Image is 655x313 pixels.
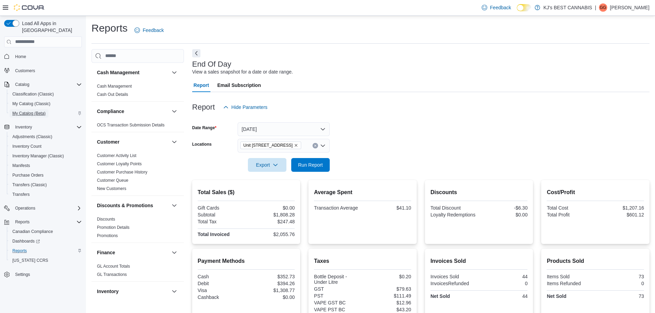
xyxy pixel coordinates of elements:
a: Classification (Classic) [10,90,57,98]
button: Finance [97,249,169,256]
div: Debit [198,281,245,286]
div: $352.73 [248,274,295,279]
span: Purchase Orders [10,171,82,179]
button: My Catalog (Classic) [7,99,85,109]
h2: Invoices Sold [430,257,528,265]
span: Canadian Compliance [12,229,53,234]
a: Canadian Compliance [10,227,56,236]
span: My Catalog (Classic) [12,101,51,107]
div: InvoicesRefunded [430,281,478,286]
label: Date Range [192,125,217,131]
button: Next [192,49,200,57]
span: Home [12,52,82,61]
span: GL Transactions [97,272,127,277]
button: Classification (Classic) [7,89,85,99]
div: 44 [480,274,527,279]
div: Items Sold [547,274,594,279]
span: Unit [STREET_ADDRESS] [243,142,293,149]
button: Customers [1,66,85,76]
span: Load All Apps in [GEOGRAPHIC_DATA] [19,20,82,34]
a: Customer Queue [97,178,128,183]
div: $394.26 [248,281,295,286]
span: My Catalog (Beta) [12,111,46,116]
span: Hide Parameters [231,104,268,111]
button: Open list of options [320,143,326,148]
button: Reports [12,218,32,226]
h2: Total Sales ($) [198,188,295,197]
span: Cash Management [97,83,132,89]
span: New Customers [97,186,126,191]
button: [DATE] [238,122,330,136]
button: Cash Management [97,69,169,76]
span: Reports [12,248,27,254]
div: Cashback [198,294,245,300]
div: Total Tax [198,219,245,224]
div: Discounts & Promotions [91,215,184,243]
div: Items Refunded [547,281,594,286]
span: Customers [15,68,35,74]
h2: Products Sold [547,257,644,265]
button: Settings [1,269,85,279]
h3: Compliance [97,108,124,115]
span: Adjustments (Classic) [10,133,82,141]
a: Purchase Orders [10,171,46,179]
span: Catalog [12,80,82,89]
button: Home [1,52,85,62]
div: Invoices Sold [430,274,478,279]
div: $1,207.16 [597,205,644,211]
h3: Customer [97,138,119,145]
p: KJ's BEST CANNABIS [544,3,592,12]
span: My Catalog (Beta) [10,109,82,118]
span: Discounts [97,216,115,222]
h3: Finance [97,249,115,256]
a: New Customers [97,186,126,191]
h1: Reports [91,21,128,35]
input: Dark Mode [517,4,531,11]
div: $0.00 [248,294,295,300]
span: Customer Purchase History [97,169,148,175]
button: Purchase Orders [7,170,85,180]
div: Customer [91,152,184,195]
h2: Payment Methods [198,257,295,265]
div: $1,808.28 [248,212,295,217]
span: Washington CCRS [10,256,82,265]
a: My Catalog (Beta) [10,109,48,118]
span: GG [600,3,607,12]
div: Subtotal [198,212,245,217]
span: Transfers [10,190,82,199]
span: My Catalog (Classic) [10,100,82,108]
span: Promotion Details [97,225,130,230]
span: Transfers (Classic) [12,182,47,188]
button: Operations [1,203,85,213]
a: Promotions [97,233,118,238]
div: 0 [480,281,527,286]
h3: Discounts & Promotions [97,202,153,209]
div: Finance [91,262,184,281]
span: Email Subscription [217,78,261,92]
div: GST [314,286,361,292]
span: Reports [12,218,82,226]
span: Home [15,54,26,59]
div: $247.48 [248,219,295,224]
a: Dashboards [10,237,43,245]
nav: Complex example [4,49,82,298]
label: Locations [192,142,212,147]
span: Operations [12,204,82,212]
button: Inventory Manager (Classic) [7,151,85,161]
button: Inventory [170,287,178,295]
span: Report [194,78,209,92]
button: Inventory [1,122,85,132]
button: Clear input [313,143,318,148]
a: Manifests [10,161,33,170]
a: [US_STATE] CCRS [10,256,51,265]
h2: Cost/Profit [547,188,644,197]
button: Cash Management [170,68,178,77]
span: Catalog [15,82,29,87]
button: Customer [170,138,178,146]
div: VAPE GST BC [314,300,361,305]
h2: Taxes [314,257,411,265]
div: Total Discount [430,205,478,211]
a: Dashboards [7,236,85,246]
span: Inventory Count [12,144,42,149]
